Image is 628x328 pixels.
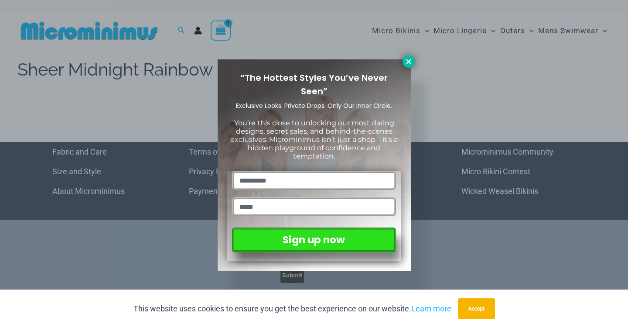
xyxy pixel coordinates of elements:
button: Accept [458,298,495,319]
button: Sign up now [232,228,396,252]
span: Exclusive Looks. Private Drops. Only Our Inner Circle. [236,101,392,110]
span: You’re this close to unlocking our most daring designs, secret sales, and behind-the-scenes exclu... [230,119,398,161]
button: Close [403,55,415,68]
a: Learn more [411,304,451,313]
span: “The Hottest Styles You’ve Never Seen” [240,72,388,97]
p: This website uses cookies to ensure you get the best experience on our website. [133,302,451,315]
